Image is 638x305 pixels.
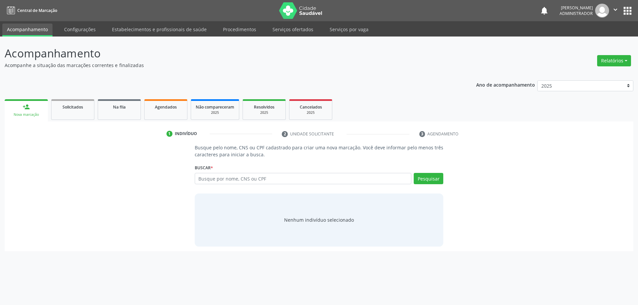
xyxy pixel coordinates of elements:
[166,131,172,137] div: 1
[5,45,445,62] p: Acompanhamento
[254,104,274,110] span: Resolvidos
[612,6,619,13] i: 
[268,24,318,35] a: Serviços ofertados
[560,5,593,11] div: [PERSON_NAME]
[2,24,53,37] a: Acompanhamento
[196,110,234,115] div: 2025
[218,24,261,35] a: Procedimentos
[597,55,631,66] button: Relatórios
[17,8,57,13] span: Central de Marcação
[195,163,213,173] label: Buscar
[195,173,412,184] input: Busque por nome, CNS ou CPF
[62,104,83,110] span: Solicitados
[9,112,43,117] div: Nova marcação
[248,110,281,115] div: 2025
[300,104,322,110] span: Cancelados
[476,80,535,89] p: Ano de acompanhamento
[195,144,444,158] p: Busque pelo nome, CNS ou CPF cadastrado para criar uma nova marcação. Você deve informar pelo men...
[196,104,234,110] span: Não compareceram
[540,6,549,15] button: notifications
[175,131,197,137] div: Indivíduo
[59,24,100,35] a: Configurações
[5,62,445,69] p: Acompanhe a situação das marcações correntes e finalizadas
[294,110,327,115] div: 2025
[560,11,593,16] span: Administrador
[595,4,609,18] img: img
[113,104,126,110] span: Na fila
[609,4,622,18] button: 
[325,24,373,35] a: Serviços por vaga
[107,24,211,35] a: Estabelecimentos e profissionais de saúde
[284,216,354,223] div: Nenhum indivíduo selecionado
[622,5,633,17] button: apps
[155,104,177,110] span: Agendados
[5,5,57,16] a: Central de Marcação
[414,173,443,184] button: Pesquisar
[23,103,30,111] div: person_add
